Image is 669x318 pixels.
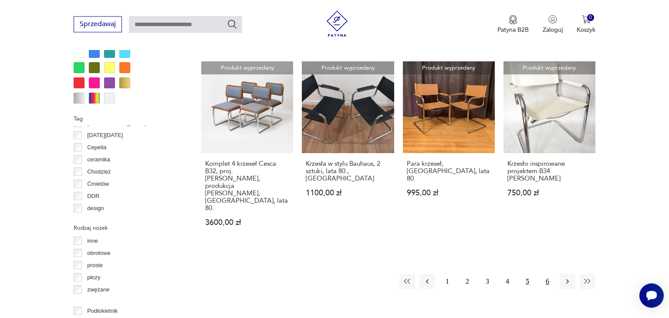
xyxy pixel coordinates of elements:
[480,274,495,289] button: 3
[540,274,555,289] button: 6
[205,160,289,212] h3: Komplet 4 krzeseł Cesca B32, proj. [PERSON_NAME], produkcja [PERSON_NAME], [GEOGRAPHIC_DATA], lat...
[87,167,111,177] p: Chodzież
[509,15,517,24] img: Ikona medalu
[87,248,110,258] p: obrotowe
[324,10,350,37] img: Patyna - sklep z meblami i dekoracjami vintage
[74,16,122,32] button: Sprzedawaj
[497,15,529,34] button: Patyna B2B
[548,15,557,23] img: Ikonka użytkownika
[87,261,103,270] p: proste
[587,14,595,21] div: 0
[407,189,491,197] p: 995,00 zł
[87,236,98,246] p: inne
[403,61,495,243] a: Produkt wyprzedanyPara krzeseł, Włochy, lata 80.Para krzeseł, [GEOGRAPHIC_DATA], lata 80.995,00 zł
[497,15,529,34] a: Ikona medaluPatyna B2B
[227,19,237,29] button: Szukaj
[87,204,104,213] p: design
[500,274,515,289] button: 4
[87,179,109,189] p: Ćmielów
[74,114,180,124] p: Tag
[543,15,563,34] button: Zaloguj
[577,26,595,34] p: Koszyk
[497,26,529,34] p: Patyna B2B
[306,160,390,182] h3: Krzesła w stylu Bauhaus, 2 sztuki, lata 80., [GEOGRAPHIC_DATA]
[302,61,394,243] a: Produkt wyprzedanyKrzesła w stylu Bauhaus, 2 sztuki, lata 80., WłochyKrzesła w stylu Bauhaus, 2 s...
[87,273,100,282] p: płozy
[639,283,664,308] iframe: Smartsupp widget button
[460,274,475,289] button: 2
[201,61,293,243] a: Produkt wyprzedanyKomplet 4 krzeseł Cesca B32, proj. Marcel Breuer, produkcja Bene, Austria, lata...
[543,26,563,34] p: Zaloguj
[577,15,595,34] button: 0Koszyk
[74,22,122,28] a: Sprzedawaj
[503,61,595,243] a: Produkt wyprzedanyKrzesło inspirowane projektem B34 Mart StamKrzesło inspirowane projektem B34 [P...
[87,306,118,316] p: Podłokietnik
[507,189,591,197] p: 750,00 zł
[507,160,591,182] h3: Krzesło inspirowane projektem B34 [PERSON_NAME]
[582,15,591,23] img: Ikona koszyka
[306,189,390,197] p: 1100,00 zł
[87,143,106,152] p: Cepelia
[87,285,109,295] p: zwężane
[87,191,99,201] p: DDR
[87,131,123,140] p: [DATE][DATE]
[407,160,491,182] h3: Para krzeseł, [GEOGRAPHIC_DATA], lata 80.
[205,219,289,226] p: 3600,00 zł
[87,155,110,164] p: ceramika
[520,274,535,289] button: 5
[74,223,180,233] p: Rodzaj nóżek
[439,274,455,289] button: 1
